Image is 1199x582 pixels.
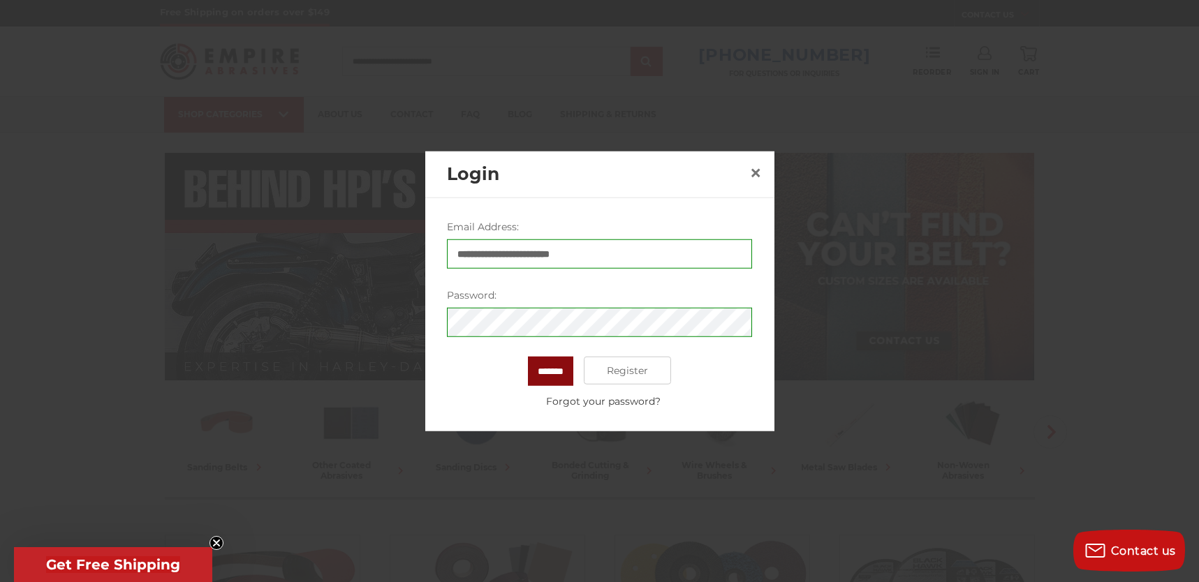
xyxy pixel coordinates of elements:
[209,536,223,550] button: Close teaser
[447,220,752,234] label: Email Address:
[14,547,212,582] div: Get Free ShippingClose teaser
[46,556,180,573] span: Get Free Shipping
[584,357,671,385] a: Register
[447,161,744,188] h2: Login
[455,394,752,409] a: Forgot your password?
[749,158,762,186] span: ×
[1073,530,1185,572] button: Contact us
[1111,544,1176,558] span: Contact us
[447,288,752,303] label: Password:
[744,161,767,184] a: Close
